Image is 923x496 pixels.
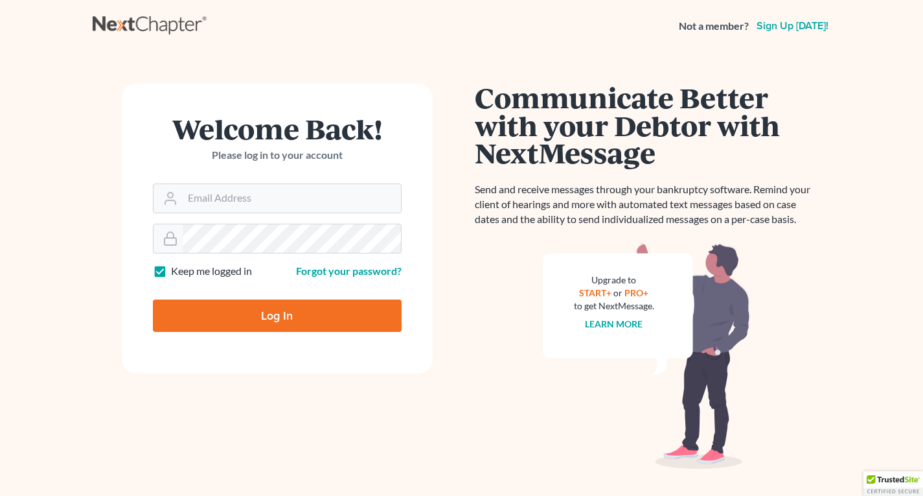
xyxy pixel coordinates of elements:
div: Upgrade to [574,274,654,287]
input: Email Address [183,184,401,213]
h1: Communicate Better with your Debtor with NextMessage [475,84,818,167]
img: nextmessage_bg-59042aed3d76b12b5cd301f8e5b87938c9018125f34e5fa2b7a6b67550977c72.svg [543,242,750,469]
p: Please log in to your account [153,148,402,163]
div: TrustedSite Certified [863,471,923,496]
input: Log In [153,300,402,332]
div: to get NextMessage. [574,300,654,313]
p: Send and receive messages through your bankruptcy software. Remind your client of hearings and mo... [475,182,818,227]
span: or [613,287,622,298]
h1: Welcome Back! [153,115,402,143]
label: Keep me logged in [171,264,252,279]
a: Sign up [DATE]! [754,21,831,31]
a: Forgot your password? [296,265,402,277]
a: START+ [579,287,611,298]
a: PRO+ [624,287,648,298]
a: Learn more [585,318,643,329]
strong: Not a member? [679,19,749,34]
